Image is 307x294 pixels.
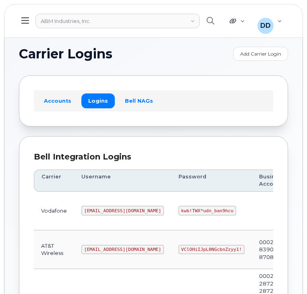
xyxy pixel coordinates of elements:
th: Username [74,170,171,192]
span: Carrier Logins [19,48,112,60]
code: [EMAIL_ADDRESS][DOMAIN_NAME] [81,206,164,215]
code: [EMAIL_ADDRESS][DOMAIN_NAME] [81,245,164,255]
div: Bell Integration Logins [34,151,273,163]
th: Carrier [34,170,74,192]
td: Vodafone [34,192,74,230]
code: kwb!TWX*udn_ban9hcu [178,206,236,215]
a: Bell NAGs [118,93,160,108]
td: AT&T Wireless [34,230,74,269]
th: Password [171,170,252,192]
a: Logins [81,93,115,108]
a: Accounts [37,93,78,108]
code: VClOHiIJpL0NGcbnZzyy1! [178,245,245,255]
a: Add Carrier Login [233,47,288,61]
